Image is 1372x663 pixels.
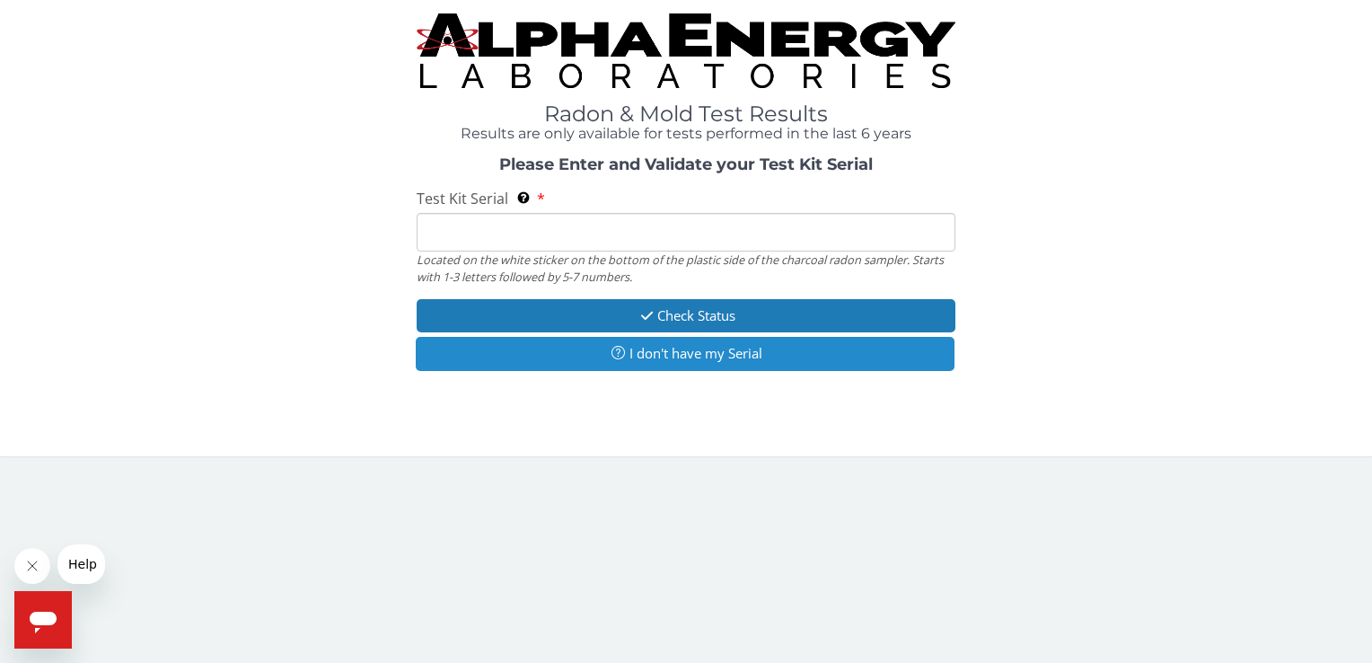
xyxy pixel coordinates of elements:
iframe: Close message [14,548,50,584]
iframe: Message from company [57,544,105,584]
button: Check Status [417,299,954,332]
img: TightCrop.jpg [417,13,954,88]
strong: Please Enter and Validate your Test Kit Serial [499,155,873,174]
h1: Radon & Mold Test Results [417,102,954,126]
span: Test Kit Serial [417,189,508,208]
div: Located on the white sticker on the bottom of the plastic side of the charcoal radon sampler. Sta... [417,252,954,285]
iframe: Button to launch messaging window [14,591,72,649]
button: I don't have my Serial [416,337,954,370]
h4: Results are only available for tests performed in the last 6 years [417,126,954,142]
